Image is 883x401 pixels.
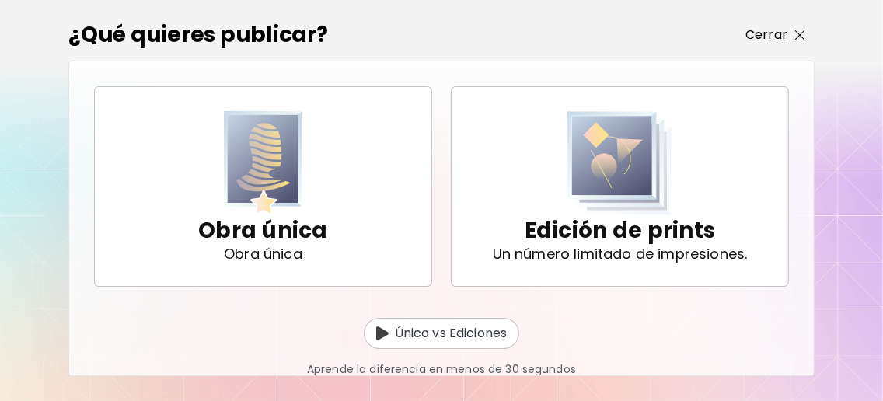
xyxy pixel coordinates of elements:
[94,86,432,287] button: Unique ArtworkObra únicaObra única
[224,111,302,215] img: Unique Artwork
[307,361,576,378] p: Aprende la diferencia en menos de 30 segundos
[376,326,389,340] img: Unique vs Edition
[525,215,715,246] p: Edición de prints
[451,86,789,287] button: Print EditionEdición de printsUn número limitado de impresiones.
[198,215,328,246] p: Obra única
[493,246,748,262] p: Un número limitado de impresiones.
[364,318,520,349] button: Unique vs EditionÚnico vs Ediciones
[395,324,508,343] p: Único vs Ediciones
[224,246,302,262] p: Obra única
[567,111,672,215] img: Print Edition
